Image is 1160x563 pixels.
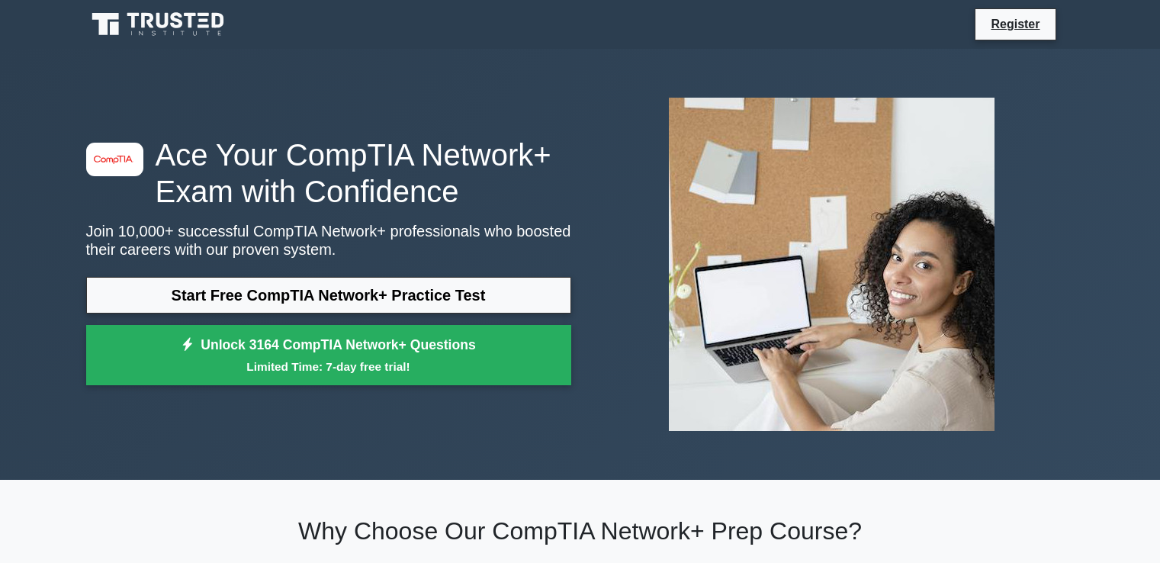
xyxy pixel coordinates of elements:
a: Unlock 3164 CompTIA Network+ QuestionsLimited Time: 7-day free trial! [86,325,571,386]
a: Start Free CompTIA Network+ Practice Test [86,277,571,314]
h1: Ace Your CompTIA Network+ Exam with Confidence [86,137,571,210]
h2: Why Choose Our CompTIA Network+ Prep Course? [86,516,1075,545]
small: Limited Time: 7-day free trial! [105,358,552,375]
a: Register [982,14,1049,34]
p: Join 10,000+ successful CompTIA Network+ professionals who boosted their careers with our proven ... [86,222,571,259]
